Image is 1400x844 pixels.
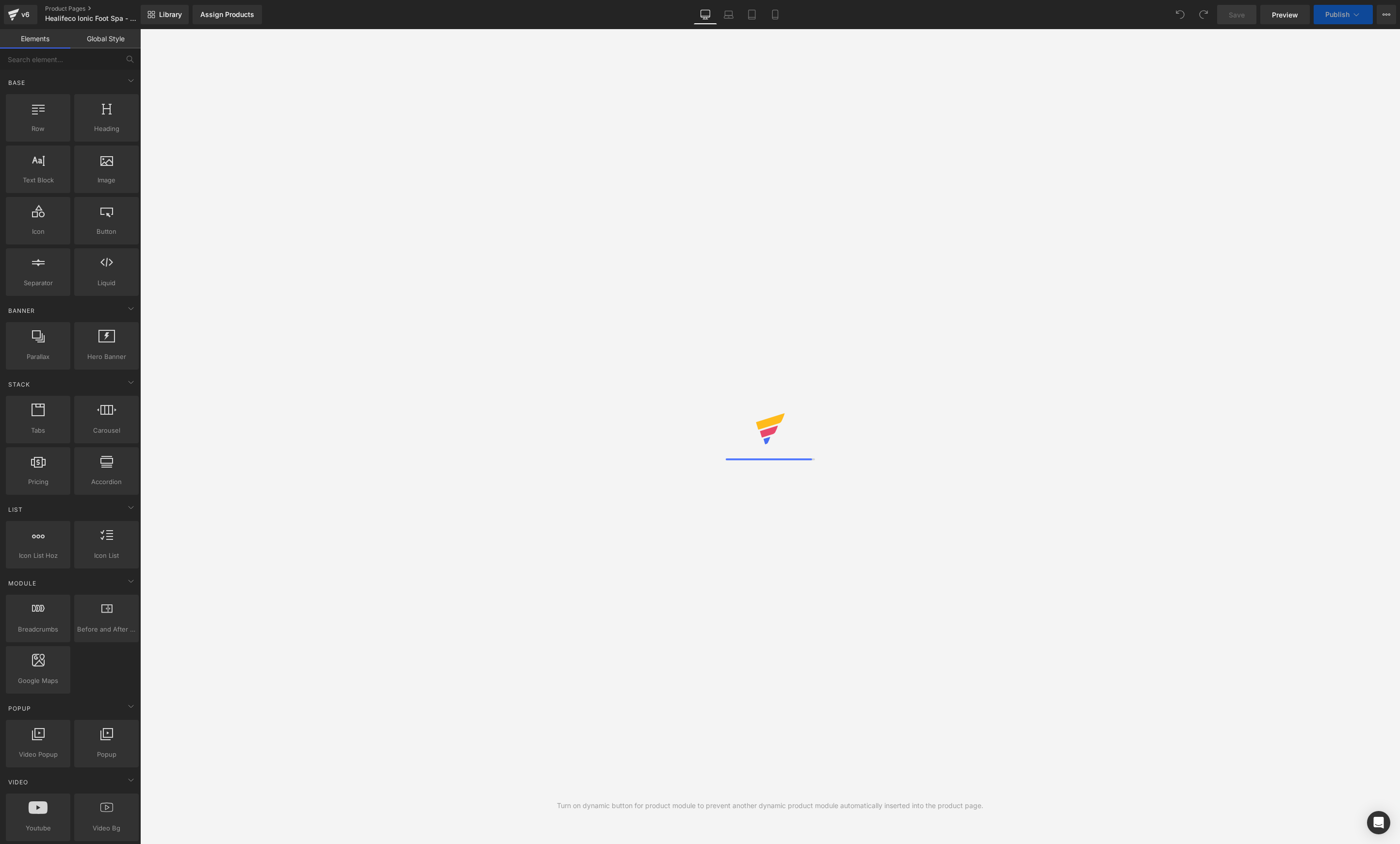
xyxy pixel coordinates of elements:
[77,227,136,237] span: Button
[77,477,136,487] span: Accordion
[9,425,67,436] span: Tabs
[77,278,136,288] span: Liquid
[694,5,717,24] a: Desktop
[1194,5,1213,24] button: Redo
[7,778,29,787] span: Video
[1314,5,1373,24] button: Publish
[740,5,764,24] a: Tablet
[1229,10,1245,20] span: Save
[1377,5,1396,24] button: More
[1367,811,1390,834] div: Open Intercom Messenger
[70,29,141,49] a: Global Style
[77,175,136,185] span: Image
[557,800,983,811] div: Turn on dynamic button for product module to prevent another dynamic product module automatically...
[9,823,67,833] span: Youtube
[77,749,136,760] span: Popup
[141,5,189,24] a: New Library
[45,15,138,22] span: Healifeco Ionic Foot Spa - AppIQ V3
[77,425,136,436] span: Carousel
[45,5,157,13] a: Product Pages
[77,551,136,561] span: Icon List
[200,11,254,18] div: Assign Products
[9,227,67,237] span: Icon
[77,124,136,134] span: Heading
[9,624,67,634] span: Breadcrumbs
[7,704,32,713] span: Popup
[77,624,136,634] span: Before and After Images
[77,823,136,833] span: Video Bg
[159,10,182,19] span: Library
[1171,5,1190,24] button: Undo
[7,306,36,315] span: Banner
[7,380,31,389] span: Stack
[717,5,740,24] a: Laptop
[1260,5,1310,24] a: Preview
[19,8,32,21] div: v6
[9,749,67,760] span: Video Popup
[4,5,37,24] a: v6
[7,78,26,87] span: Base
[77,352,136,362] span: Hero Banner
[7,505,24,514] span: List
[9,676,67,686] span: Google Maps
[9,278,67,288] span: Separator
[9,124,67,134] span: Row
[1272,10,1298,20] span: Preview
[9,175,67,185] span: Text Block
[9,551,67,561] span: Icon List Hoz
[7,579,37,588] span: Module
[9,352,67,362] span: Parallax
[9,477,67,487] span: Pricing
[764,5,787,24] a: Mobile
[1325,11,1350,18] span: Publish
